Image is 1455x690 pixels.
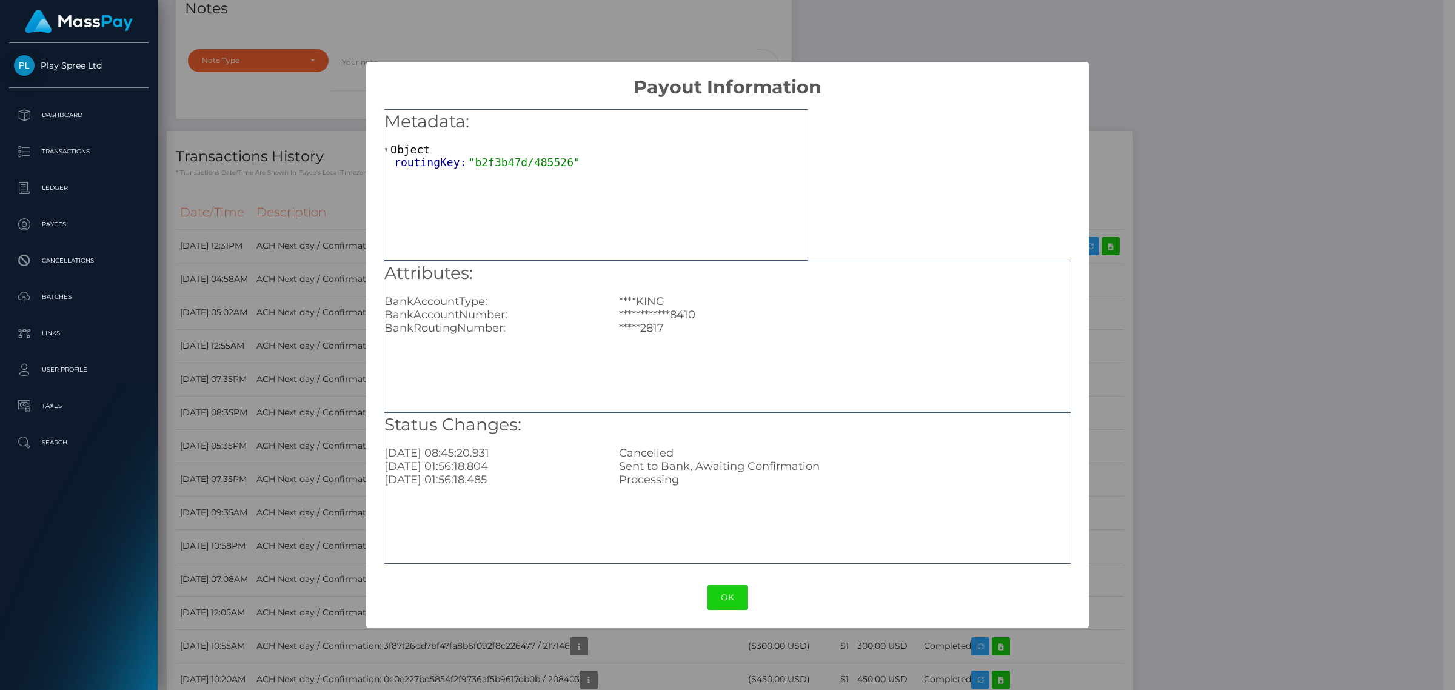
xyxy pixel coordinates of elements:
p: Transactions [14,142,144,161]
div: Processing [610,473,1079,486]
span: Play Spree Ltd [9,60,149,71]
div: BankAccountType: [375,295,610,308]
p: Links [14,324,144,343]
span: Object [390,143,430,156]
p: Search [14,434,144,452]
p: Dashboard [14,106,144,124]
h5: Metadata: [384,110,808,134]
p: Cancellations [14,252,144,270]
p: User Profile [14,361,144,379]
div: BankAccountNumber: [375,308,610,321]
h5: Status Changes: [384,413,1071,437]
div: Sent to Bank, Awaiting Confirmation [610,460,1079,473]
img: MassPay Logo [25,10,133,33]
span: "b2f3b47d/485526" [469,156,580,169]
div: [DATE] 08:45:20.931 [375,446,610,460]
button: OK [707,585,748,610]
h5: Attributes: [384,261,1071,286]
div: BankRoutingNumber: [375,321,610,335]
span: routingKey: [394,156,468,169]
div: [DATE] 01:56:18.485 [375,473,610,486]
p: Payees [14,215,144,233]
p: Ledger [14,179,144,197]
p: Batches [14,288,144,306]
div: Cancelled [610,446,1079,460]
p: Taxes [14,397,144,415]
h2: Payout Information [366,62,1088,98]
div: [DATE] 01:56:18.804 [375,460,610,473]
img: Play Spree Ltd [14,55,35,76]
